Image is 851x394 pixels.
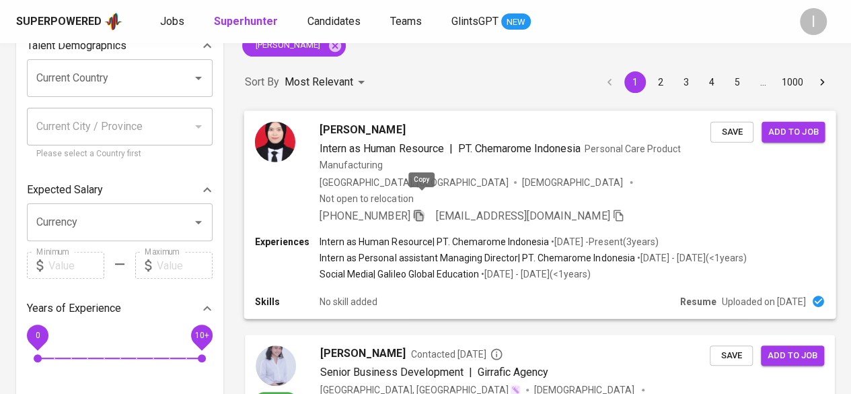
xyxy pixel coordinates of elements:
[727,71,748,93] button: Go to page 5
[761,346,824,366] button: Add to job
[285,70,369,95] div: Most Relevant
[436,209,610,222] span: [EMAIL_ADDRESS][DOMAIN_NAME]
[624,71,646,93] button: page 1
[27,38,126,54] p: Talent Demographics
[549,235,658,249] p: • [DATE] - Present ( 3 years )
[800,8,827,35] div: I
[320,235,549,249] p: Intern as Human Resource | PT. Chemarome Indonesia
[768,348,817,364] span: Add to job
[307,15,361,28] span: Candidates
[245,74,279,90] p: Sort By
[449,140,453,156] span: |
[36,147,203,161] p: Please select a Country first
[469,364,472,381] span: |
[256,346,296,386] img: 960851ad4a5874cca14094b87bca3395.jpg
[27,300,121,317] p: Years of Experience
[522,175,624,189] span: [DEMOGRAPHIC_DATA]
[680,294,716,308] p: Resume
[160,15,184,28] span: Jobs
[242,35,346,57] div: "[PERSON_NAME]"
[307,13,363,30] a: Candidates
[320,143,681,170] span: Personal Care Product Manufacturing
[501,15,531,29] span: NEW
[189,69,208,88] button: Open
[27,176,213,203] div: Expected Salary
[411,348,503,361] span: Contacted [DATE]
[214,15,278,28] b: Superhunter
[27,295,213,322] div: Years of Experience
[320,175,509,189] div: [GEOGRAPHIC_DATA], [GEOGRAPHIC_DATA]
[27,32,213,59] div: Talent Demographics
[160,13,187,30] a: Jobs
[811,71,833,93] button: Go to next page
[710,346,753,366] button: Save
[255,235,320,249] p: Experiences
[285,74,353,90] p: Most Relevant
[189,213,208,232] button: Open
[722,294,806,308] p: Uploaded on [DATE]
[35,331,40,340] span: 0
[597,71,835,93] nav: pagination navigation
[16,14,102,30] div: Superpowered
[104,11,122,32] img: app logo
[320,209,410,222] span: [PHONE_NUMBER]
[242,39,332,52] span: "[PERSON_NAME]"
[48,252,104,279] input: Value
[478,366,548,379] span: Girrafic Agency
[214,13,281,30] a: Superhunter
[451,13,531,30] a: GlintsGPT NEW
[768,124,818,139] span: Add to job
[458,141,581,154] span: PT. Chemarome Indonesia
[390,13,424,30] a: Teams
[255,121,295,162] img: 277cc8236426945083d30ebccc696f18.jpg
[390,15,422,28] span: Teams
[320,267,479,281] p: Social Media | Galileo Global Education
[320,141,444,154] span: Intern as Human Resource
[717,124,747,139] span: Save
[320,251,634,265] p: Intern as Personal assistant Managing Director | PT. Chemarome Indonesia
[716,348,746,364] span: Save
[675,71,697,93] button: Go to page 3
[650,71,671,93] button: Go to page 2
[762,121,825,142] button: Add to job
[701,71,723,93] button: Go to page 4
[320,366,464,379] span: Senior Business Development
[320,294,377,308] p: No skill added
[451,15,498,28] span: GlintsGPT
[320,191,413,205] p: Not open to relocation
[27,182,103,198] p: Expected Salary
[157,252,213,279] input: Value
[490,348,503,361] svg: By Batam recruiter
[255,294,320,308] p: Skills
[194,331,209,340] span: 10+
[320,121,405,137] span: [PERSON_NAME]
[16,11,122,32] a: Superpoweredapp logo
[320,346,406,362] span: [PERSON_NAME]
[479,267,591,281] p: • [DATE] - [DATE] ( <1 years )
[634,251,746,265] p: • [DATE] - [DATE] ( <1 years )
[778,71,807,93] button: Go to page 1000
[245,111,835,319] a: [PERSON_NAME]Intern as Human Resource|PT. Chemarome IndonesiaPersonal Care Product Manufacturing[...
[710,121,753,142] button: Save
[752,75,774,89] div: …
